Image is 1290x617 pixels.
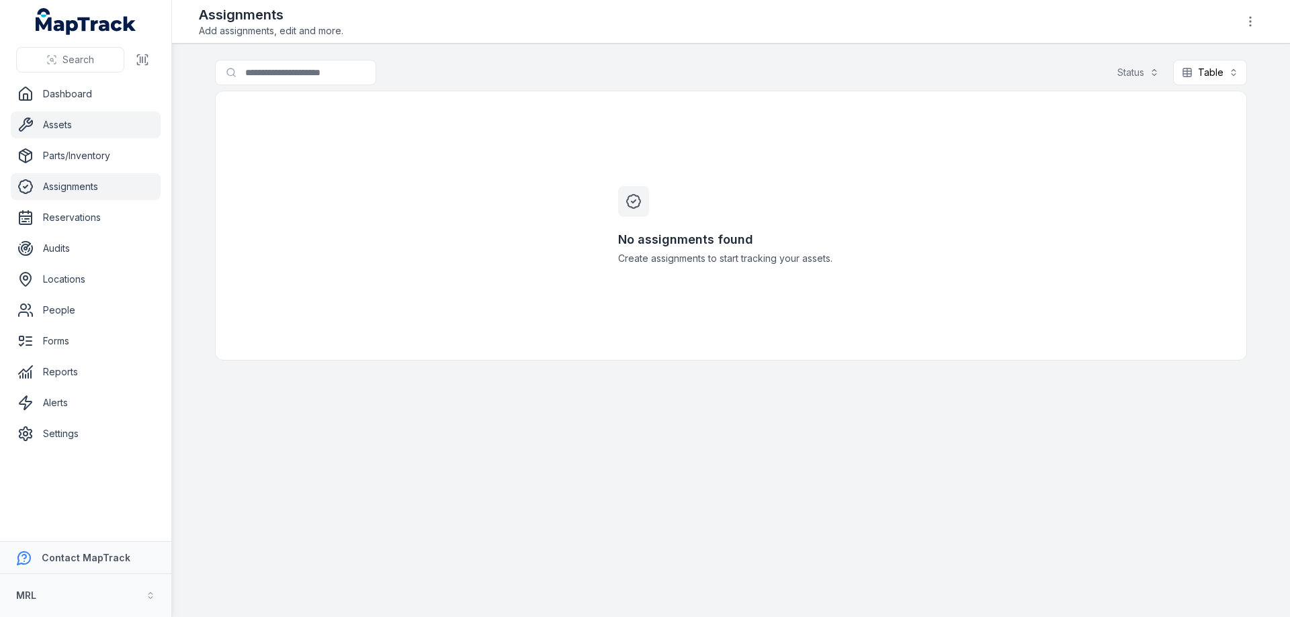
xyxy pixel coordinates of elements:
a: People [11,297,161,324]
strong: MRL [16,589,36,601]
a: Reports [11,359,161,385]
a: Settings [11,420,161,447]
button: Table [1173,60,1247,85]
a: Parts/Inventory [11,142,161,169]
a: Reservations [11,204,161,231]
strong: Contact MapTrack [42,552,130,563]
a: MapTrack [36,8,136,35]
span: Search [62,53,94,66]
h2: Assignments [199,5,343,24]
a: Assignments [11,173,161,200]
h3: No assignments found [618,230,844,249]
a: Audits [11,235,161,262]
a: Assets [11,111,161,138]
button: Search [16,47,124,73]
span: Create assignments to start tracking your assets. [618,252,844,265]
span: Add assignments, edit and more. [199,24,343,38]
a: Locations [11,266,161,293]
a: Forms [11,328,161,354]
a: Dashboard [11,81,161,107]
button: Status [1109,60,1168,85]
a: Alerts [11,389,161,416]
